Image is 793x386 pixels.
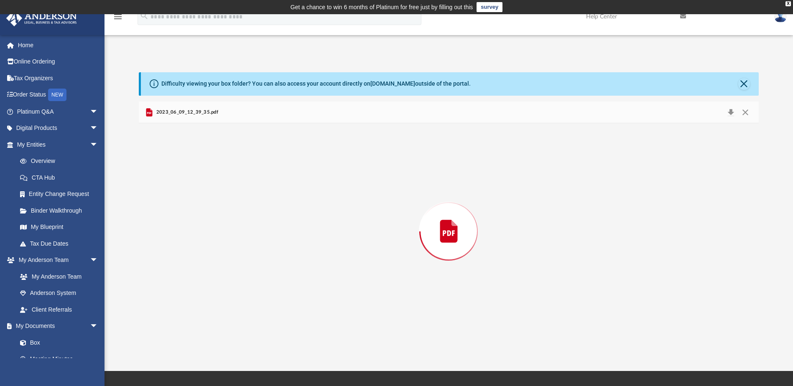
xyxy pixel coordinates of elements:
a: Anderson System [12,285,107,302]
a: Binder Walkthrough [12,202,111,219]
a: [DOMAIN_NAME] [370,80,415,87]
a: Tax Organizers [6,70,111,86]
span: arrow_drop_down [90,318,107,335]
button: Close [738,78,750,90]
a: Box [12,334,102,351]
span: arrow_drop_down [90,136,107,153]
i: search [140,11,149,20]
a: My Entitiesarrow_drop_down [6,136,111,153]
a: Digital Productsarrow_drop_down [6,120,111,137]
a: Home [6,37,111,53]
a: menu [113,16,123,22]
button: Download [723,107,738,118]
a: Meeting Minutes [12,351,107,368]
div: NEW [48,89,66,101]
a: Tax Due Dates [12,235,111,252]
div: Preview [139,102,758,339]
a: Overview [12,153,111,170]
i: menu [113,12,123,22]
div: Get a chance to win 6 months of Platinum for free just by filling out this [291,2,473,12]
div: close [785,1,791,6]
a: My Blueprint [12,219,107,236]
a: Client Referrals [12,301,107,318]
a: Order StatusNEW [6,86,111,104]
a: My Anderson Teamarrow_drop_down [6,252,107,269]
a: survey [477,2,502,12]
a: My Documentsarrow_drop_down [6,318,107,335]
span: arrow_drop_down [90,252,107,269]
span: arrow_drop_down [90,103,107,120]
span: 2023_06_09_12_39_35.pdf [154,109,218,116]
span: arrow_drop_down [90,120,107,137]
a: Entity Change Request [12,186,111,203]
a: CTA Hub [12,169,111,186]
a: Platinum Q&Aarrow_drop_down [6,103,111,120]
img: Anderson Advisors Platinum Portal [4,10,79,26]
a: Online Ordering [6,53,111,70]
a: My Anderson Team [12,268,102,285]
button: Close [738,107,753,118]
div: Difficulty viewing your box folder? You can also access your account directly on outside of the p... [161,79,471,88]
img: User Pic [774,10,787,23]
